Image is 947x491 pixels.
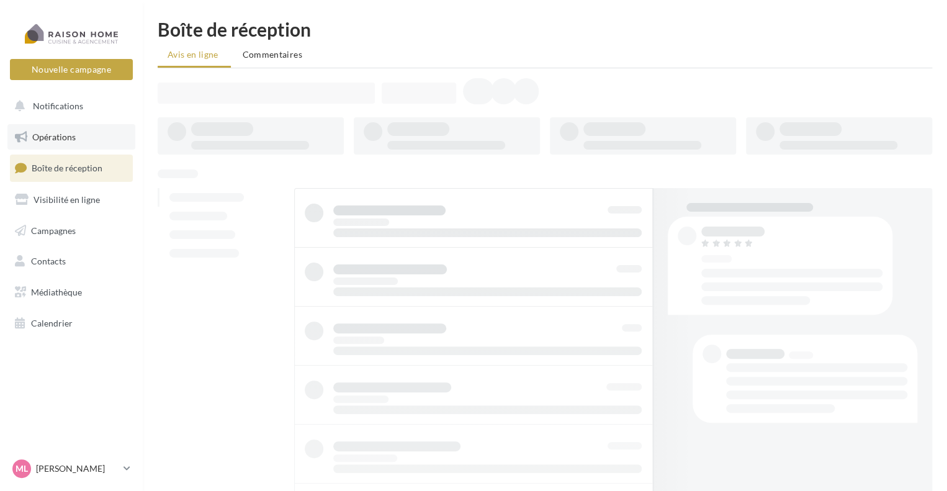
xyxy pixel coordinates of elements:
[7,218,135,244] a: Campagnes
[7,187,135,213] a: Visibilité en ligne
[10,457,133,480] a: Ml [PERSON_NAME]
[158,20,932,38] div: Boîte de réception
[7,279,135,305] a: Médiathèque
[7,310,135,336] a: Calendrier
[31,256,66,266] span: Contacts
[34,194,100,205] span: Visibilité en ligne
[16,462,28,475] span: Ml
[31,318,73,328] span: Calendrier
[32,132,76,142] span: Opérations
[7,155,135,181] a: Boîte de réception
[32,163,102,173] span: Boîte de réception
[7,93,130,119] button: Notifications
[7,124,135,150] a: Opérations
[243,49,302,60] span: Commentaires
[10,59,133,80] button: Nouvelle campagne
[36,462,119,475] p: [PERSON_NAME]
[7,248,135,274] a: Contacts
[31,225,76,235] span: Campagnes
[31,287,82,297] span: Médiathèque
[33,101,83,111] span: Notifications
